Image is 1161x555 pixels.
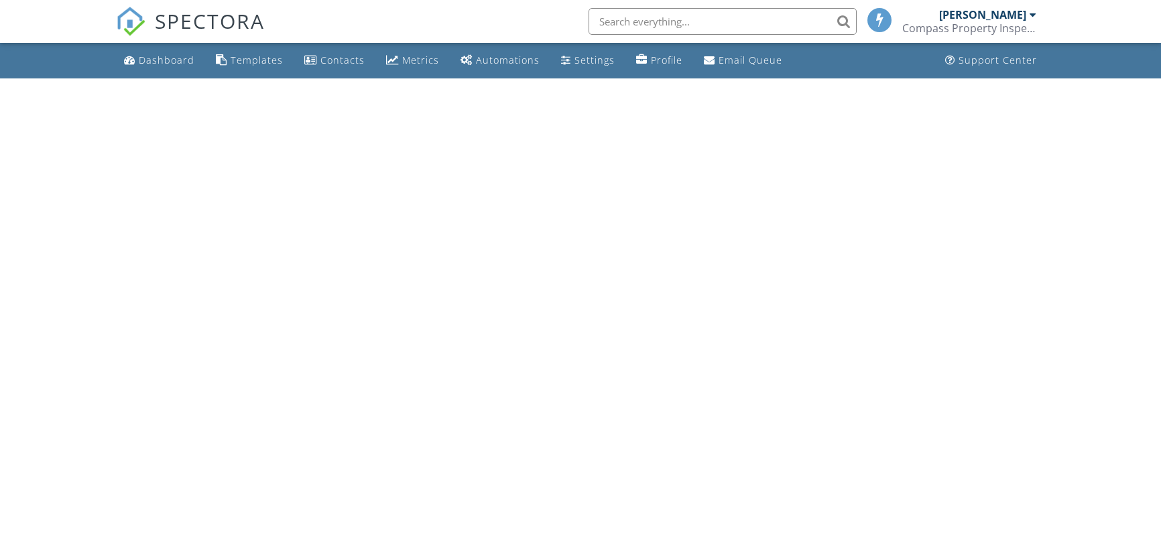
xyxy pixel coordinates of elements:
[940,48,1042,73] a: Support Center
[155,7,265,35] span: SPECTORA
[299,48,370,73] a: Contacts
[589,8,857,35] input: Search everything...
[455,48,545,73] a: Automations (Basic)
[651,54,682,66] div: Profile
[320,54,365,66] div: Contacts
[959,54,1037,66] div: Support Center
[116,7,145,36] img: The Best Home Inspection Software - Spectora
[116,18,265,46] a: SPECTORA
[231,54,283,66] div: Templates
[556,48,620,73] a: Settings
[939,8,1026,21] div: [PERSON_NAME]
[210,48,288,73] a: Templates
[698,48,788,73] a: Email Queue
[139,54,194,66] div: Dashboard
[402,54,439,66] div: Metrics
[119,48,200,73] a: Dashboard
[381,48,444,73] a: Metrics
[476,54,540,66] div: Automations
[719,54,782,66] div: Email Queue
[574,54,615,66] div: Settings
[902,21,1036,35] div: Compass Property Inspections, LLC
[631,48,688,73] a: Company Profile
